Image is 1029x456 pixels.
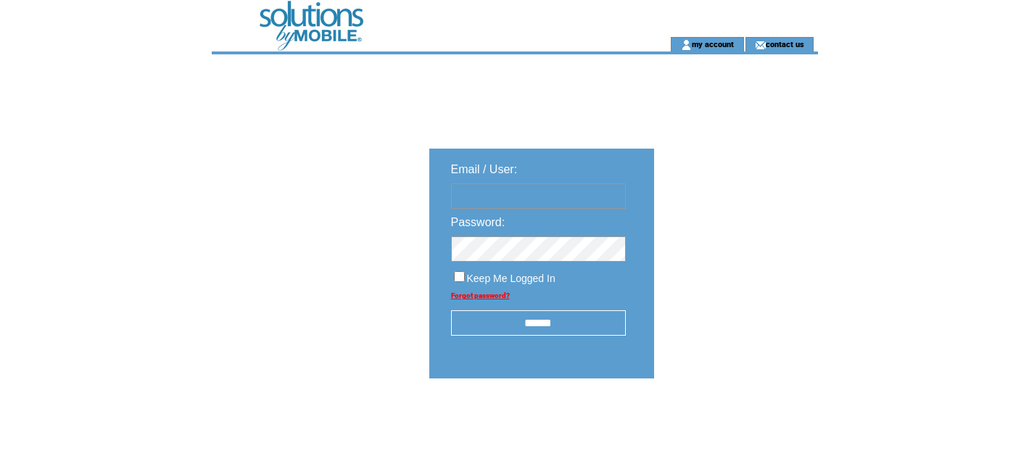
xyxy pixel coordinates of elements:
[451,163,518,175] span: Email / User:
[467,273,555,284] span: Keep Me Logged In
[451,291,510,299] a: Forgot password?
[692,39,734,49] a: my account
[681,39,692,51] img: account_icon.gif;jsessionid=0413870A83DB65AAED0C9C20CC731642
[755,39,766,51] img: contact_us_icon.gif;jsessionid=0413870A83DB65AAED0C9C20CC731642
[451,216,505,228] span: Password:
[766,39,804,49] a: contact us
[696,415,769,433] img: transparent.png;jsessionid=0413870A83DB65AAED0C9C20CC731642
